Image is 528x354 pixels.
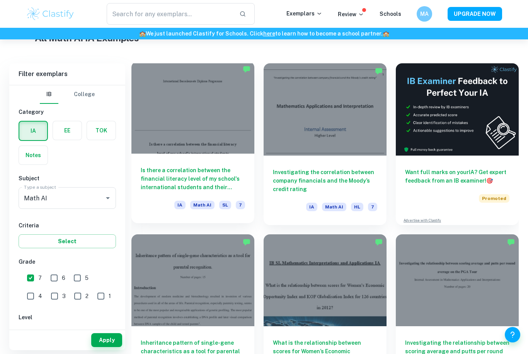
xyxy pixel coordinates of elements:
[351,203,363,211] span: HL
[375,67,383,75] img: Marked
[19,108,116,116] h6: Category
[19,146,48,164] button: Notes
[479,194,509,203] span: Promoted
[264,63,387,225] a: Investigating the correlation between company financials and the Moody’s credit ratingIAMath AIHL7
[190,201,215,209] span: Math AI
[236,201,245,209] span: 7
[417,6,432,22] button: MA
[306,203,317,211] span: IA
[141,166,245,191] h6: Is there a correlation between the financial literacy level of my school's international students...
[38,274,42,282] span: 7
[62,292,66,300] span: 3
[396,63,519,225] a: Want full marks on yourIA? Get expert feedback from an IB examiner!PromotedAdvertise with Clastify
[19,234,116,248] button: Select
[91,333,122,347] button: Apply
[26,6,75,22] img: Clastify logo
[19,122,47,140] button: IA
[243,238,250,246] img: Marked
[102,193,113,203] button: Open
[405,168,509,185] h6: Want full marks on your IA ? Get expert feedback from an IB examiner!
[375,238,383,246] img: Marked
[404,218,441,223] a: Advertise with Clastify
[131,63,254,225] a: Is there a correlation between the financial literacy level of my school's international students...
[24,184,56,190] label: Type a subject
[40,85,58,104] button: IB
[74,85,95,104] button: College
[383,30,389,37] span: 🏫
[109,292,111,300] span: 1
[19,221,116,230] h6: Criteria
[380,11,401,17] a: Schools
[505,327,520,342] button: Help and Feedback
[2,29,526,38] h6: We just launched Clastify for Schools. Click to learn how to become a school partner.
[19,257,116,266] h6: Grade
[338,10,364,19] p: Review
[85,274,89,282] span: 5
[507,238,515,246] img: Marked
[107,3,233,25] input: Search for any exemplars...
[19,313,116,322] h6: Level
[396,63,519,156] img: Thumbnail
[273,168,377,193] h6: Investigating the correlation between company financials and the Moody’s credit rating
[174,201,186,209] span: IA
[322,203,346,211] span: Math AI
[263,30,275,37] a: here
[243,65,250,73] img: Marked
[9,63,125,85] h6: Filter exemplars
[53,121,82,140] button: EE
[38,292,42,300] span: 4
[420,10,429,18] h6: MA
[448,7,502,21] button: UPGRADE NOW
[87,121,116,140] button: TOK
[486,178,493,184] span: 🎯
[19,174,116,183] h6: Subject
[219,201,231,209] span: SL
[62,274,65,282] span: 6
[40,85,95,104] div: Filter type choice
[85,292,89,300] span: 2
[286,9,322,18] p: Exemplars
[139,30,146,37] span: 🏫
[368,203,377,211] span: 7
